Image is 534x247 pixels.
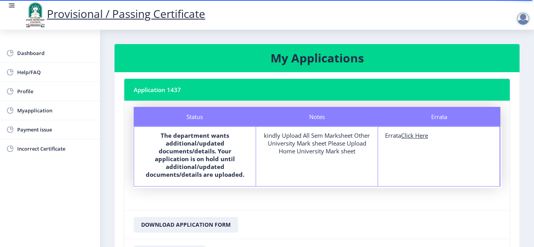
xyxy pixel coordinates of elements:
div: Notes [256,107,378,126]
nb-card-header: Application 1437 [124,79,510,101]
span: Incorrect Certificate [17,144,94,153]
span: Help/FAQ [17,68,94,77]
button: Download Application Form [134,217,238,233]
img: logo [23,2,47,28]
span: Profile [17,87,94,96]
u: Click Here [401,131,428,139]
span: Myapplication [17,106,94,115]
div: Status [134,107,256,126]
span: Dashboard [17,48,94,58]
a: Provisional / Passing Certificate [23,6,205,21]
span: Payment issue [17,125,94,134]
div: Errata [385,131,493,139]
div: kindly Upload All Sem Marksheet Other University Mark sheet Please Upload Home University Mark sheet [263,131,371,155]
b: The department wants additional/updated documents/details. Your application is on hold until addi... [146,131,244,178]
h3: My Applications [124,50,510,66]
div: Errata [378,107,500,126]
